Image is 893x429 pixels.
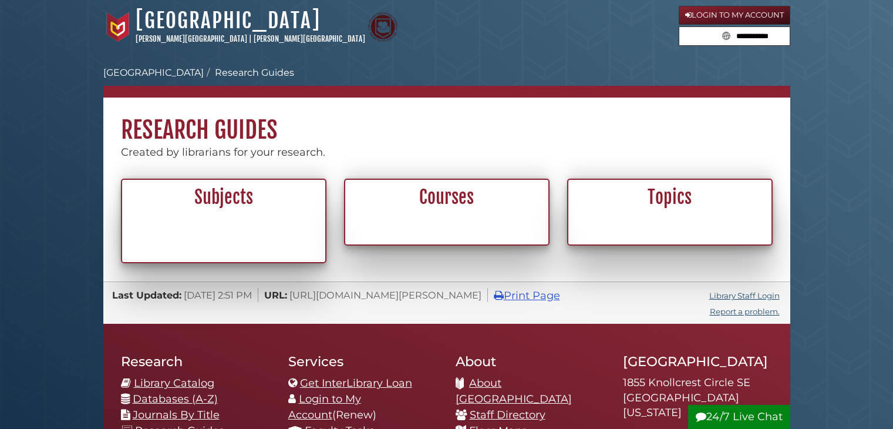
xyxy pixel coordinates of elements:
a: Library Catalog [134,377,214,390]
a: Login to My Account [288,393,361,421]
li: (Renew) [288,391,438,423]
h2: Services [288,353,438,370]
span: Created by librarians for your research. [121,146,325,159]
button: 24/7 Live Chat [688,405,790,429]
h1: Research Guides [103,98,790,145]
a: [PERSON_NAME][GEOGRAPHIC_DATA] [254,34,365,43]
h2: Research [121,353,271,370]
a: About [GEOGRAPHIC_DATA] [456,377,572,405]
a: Login to My Account [679,6,790,25]
nav: breadcrumb [103,66,790,98]
span: | [249,34,252,43]
h2: Subjects [129,186,319,209]
button: Search [719,27,734,43]
h2: Topics [575,186,765,209]
span: [URL][DOMAIN_NAME][PERSON_NAME] [289,289,481,301]
a: [GEOGRAPHIC_DATA] [103,67,204,78]
span: Last Updated: [112,289,181,301]
a: Journals By Title [133,408,220,421]
a: Staff Directory [470,408,545,421]
span: URL: [264,289,287,301]
address: 1855 Knollcrest Circle SE [GEOGRAPHIC_DATA][US_STATE] [623,376,773,421]
a: Get InterLibrary Loan [300,377,412,390]
a: Print Page [494,289,560,302]
i: Print Page [494,290,504,301]
h2: [GEOGRAPHIC_DATA] [623,353,773,370]
span: [DATE] 2:51 PM [184,289,252,301]
h2: Courses [352,186,542,209]
img: Calvin University [103,12,133,42]
h2: About [456,353,605,370]
a: Databases (A-Z) [133,393,218,405]
a: Research Guides [215,67,294,78]
a: [PERSON_NAME][GEOGRAPHIC_DATA] [136,34,247,43]
img: Calvin Theological Seminary [368,12,397,42]
a: Report a problem. [710,307,780,316]
a: Library Staff Login [709,291,780,300]
a: [GEOGRAPHIC_DATA] [136,8,321,33]
form: Search library guides, policies, and FAQs. [679,26,790,46]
